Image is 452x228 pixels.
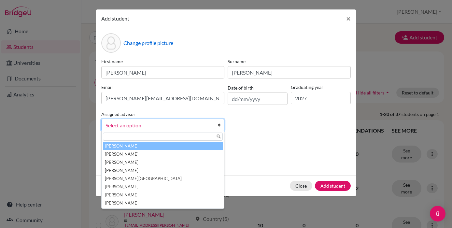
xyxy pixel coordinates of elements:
[315,181,351,191] button: Add student
[103,183,223,191] li: [PERSON_NAME]
[103,191,223,199] li: [PERSON_NAME]
[103,175,223,183] li: [PERSON_NAME][GEOGRAPHIC_DATA]
[101,111,135,118] label: Assigned advisor
[103,150,223,158] li: [PERSON_NAME]
[430,206,445,221] div: Open Intercom Messenger
[101,84,224,91] label: Email
[228,84,254,91] label: Date of birth
[341,9,356,28] button: Close
[101,142,351,150] p: Parents
[103,166,223,175] li: [PERSON_NAME]
[290,181,312,191] button: Close
[101,33,121,53] div: Profile picture
[291,84,351,91] label: Graduating year
[103,199,223,207] li: [PERSON_NAME]
[106,121,212,130] span: Select an option
[103,142,223,150] li: [PERSON_NAME]
[101,58,224,65] label: First name
[101,15,129,21] span: Add student
[346,14,351,23] span: ×
[103,158,223,166] li: [PERSON_NAME]
[228,58,351,65] label: Surname
[228,93,288,105] input: dd/mm/yyyy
